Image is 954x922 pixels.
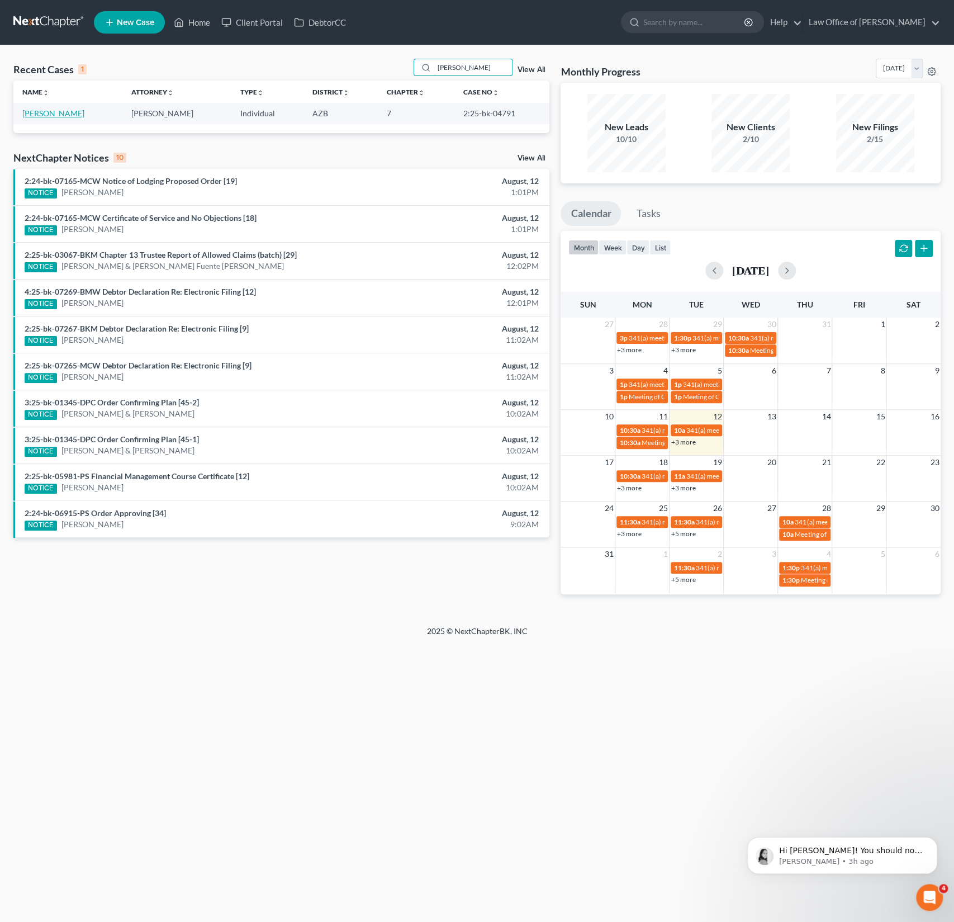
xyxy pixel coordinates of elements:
span: 3 [771,547,777,561]
span: 2 [716,547,723,561]
span: 10a [674,426,685,434]
a: +5 more [671,529,696,538]
div: SS# 613-16-3768. Thanks. [92,295,215,320]
span: 4 [662,364,669,377]
span: 13 [766,410,777,423]
div: NOTICE [25,262,57,272]
a: [PERSON_NAME] [61,371,124,382]
div: August, 12 [374,471,538,482]
div: August, 12 [374,360,538,371]
a: Typeunfold_more [240,88,264,96]
iframe: Intercom notifications message [730,814,954,892]
span: 1p [620,380,628,389]
span: 10a [782,530,794,538]
a: +5 more [671,575,696,584]
div: 11:02AM [374,371,538,382]
span: 10 [604,410,615,423]
span: 30 [766,318,777,331]
span: 1:30p [782,576,800,584]
span: 11:30a [674,518,695,526]
div: 10:02AM [374,408,538,419]
a: 3:25-bk-01345-DPC Order Confirming Plan [45-2] [25,398,199,407]
a: Case Nounfold_more [463,88,499,96]
div: 12:01PM [374,297,538,309]
button: Gif picker [35,366,44,375]
h3: Monthly Progress [561,65,640,78]
span: 10:30a [620,472,640,480]
div: NOTICE [25,336,57,346]
div: NOTICE [25,447,57,457]
div: Hi [PERSON_NAME]! I'll reach out to [GEOGRAPHIC_DATA] to get this resolved for you. I'll let you ... [9,138,183,195]
span: 1p [620,393,628,401]
span: 10:30a [620,426,640,434]
div: August, 12 [374,212,538,224]
span: 4 [939,884,948,893]
a: 2:25-bk-05981-PS Financial Management Course Certificate [12] [25,471,249,481]
i: unfold_more [257,89,264,96]
a: [PERSON_NAME] [61,482,124,493]
span: 24 [604,502,615,515]
div: 10 [113,153,126,163]
span: 10:30a [620,438,640,447]
span: 341(a) meeting for [PERSON_NAME] [692,334,800,342]
span: 341(a) meeting for [PERSON_NAME] [696,518,804,526]
a: Client Portal [216,12,288,32]
span: Mon [633,300,652,309]
a: 2:24-bk-06915-PS Order Approving [34] [25,508,166,518]
strong: Credit Report Integration [46,67,158,75]
div: Recent Cases [13,63,87,76]
h1: Operator [54,6,94,14]
a: [PERSON_NAME] & [PERSON_NAME] Fuente [PERSON_NAME] [61,261,284,272]
span: More in the Help Center [77,95,183,105]
a: Tasks [626,201,670,226]
span: 15 [875,410,886,423]
a: [PERSON_NAME] [61,187,124,198]
span: New Case [117,18,154,27]
span: 27 [604,318,615,331]
span: 341(a) meeting for [PERSON_NAME] [683,380,791,389]
a: 2:25-bk-07267-BKM Debtor Declaration Re: Electronic Filing [9] [25,324,249,333]
div: 11:02AM [374,334,538,346]
div: 12:02PM [374,261,538,272]
span: 19 [712,456,723,469]
a: +3 more [671,346,696,354]
span: 23 [929,456,941,469]
a: Law Office of [PERSON_NAME] [803,12,940,32]
div: New Clients [711,121,790,134]
a: DebtorCC [288,12,352,32]
span: 18 [658,456,669,469]
a: 2:25-bk-03067-BKM Chapter 13 Trustee Report of Allowed Claims (batch) [29] [25,250,297,259]
span: 28 [820,502,832,515]
span: Meeting of Creditors for [PERSON_NAME] [801,576,925,584]
a: [PERSON_NAME] [61,334,124,346]
a: +3 more [671,484,696,492]
div: NOTICE [25,410,57,420]
span: 6 [934,547,941,561]
i: unfold_more [42,89,49,96]
i: unfold_more [167,89,174,96]
span: 9 [934,364,941,377]
span: 3 [608,364,615,377]
button: Emoji picker [17,366,26,375]
i: unfold_more [418,89,425,96]
span: 31 [820,318,832,331]
td: 7 [378,103,454,124]
span: 341(a) meeting for [PERSON_NAME] [642,472,749,480]
span: Wed [742,300,760,309]
div: 2/10 [711,134,790,145]
span: 29 [875,502,886,515]
span: 20 [766,456,777,469]
span: Meeting of Creditors for [PERSON_NAME] [683,393,807,401]
span: 14 [820,410,832,423]
div: NOTICE [25,521,57,531]
div: August, 12 [374,434,538,445]
div: New Filings [836,121,914,134]
div: Hi [PERSON_NAME]! I'll reach out to [GEOGRAPHIC_DATA] to get this resolved for you. I'll let you ... [18,145,174,188]
a: [PERSON_NAME] & [PERSON_NAME] [61,445,194,456]
span: 5 [716,364,723,377]
span: 12 [712,410,723,423]
span: 11 [658,410,669,423]
span: 16 [929,410,941,423]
